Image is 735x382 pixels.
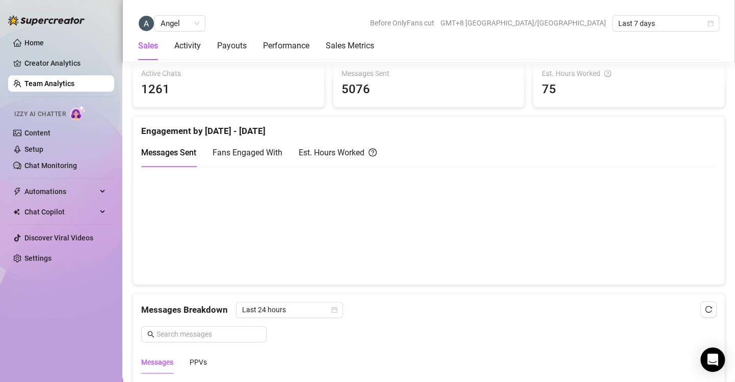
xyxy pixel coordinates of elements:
span: Messages Sent [141,148,196,157]
a: Settings [24,254,51,262]
span: thunderbolt [13,187,21,196]
span: GMT+8 [GEOGRAPHIC_DATA]/[GEOGRAPHIC_DATA] [440,15,606,31]
a: Setup [24,145,43,153]
div: Est. Hours Worked [541,68,716,79]
div: Messages [141,357,173,368]
div: PPVs [190,357,207,368]
span: question-circle [369,146,377,159]
span: search [147,331,154,338]
div: Open Intercom Messenger [700,347,725,372]
span: question-circle [604,68,611,79]
span: 75 [541,80,716,99]
a: Home [24,39,44,47]
div: Est. Hours Worked [299,146,377,159]
div: Messages Breakdown [141,302,716,318]
span: Automations [24,183,97,200]
a: Team Analytics [24,79,74,88]
span: Angel [161,16,199,31]
span: Fans Engaged With [213,148,282,157]
span: Last 7 days [618,16,713,31]
input: Search messages [156,329,260,340]
div: Performance [263,40,309,52]
span: 1261 [141,80,316,99]
div: Activity [174,40,201,52]
div: Sales [138,40,158,52]
img: Chat Copilot [13,208,20,215]
span: Active Chats [141,68,316,79]
span: calendar [331,307,337,313]
div: Payouts [217,40,247,52]
a: Content [24,129,50,137]
span: calendar [707,20,714,26]
span: Chat Copilot [24,204,97,220]
a: Creator Analytics [24,55,106,71]
a: Chat Monitoring [24,161,77,170]
div: Engagement by [DATE] - [DATE] [141,116,716,138]
a: Discover Viral Videos [24,234,93,242]
span: Before OnlyFans cut [370,15,434,31]
div: Sales Metrics [326,40,374,52]
span: Last 24 hours [242,302,337,317]
img: logo-BBDzfeDw.svg [8,15,85,25]
span: Messages Sent [342,68,516,79]
span: Izzy AI Chatter [14,110,66,119]
img: AI Chatter [70,105,86,120]
img: Angel [139,16,154,31]
span: reload [705,306,712,313]
span: 5076 [342,80,516,99]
